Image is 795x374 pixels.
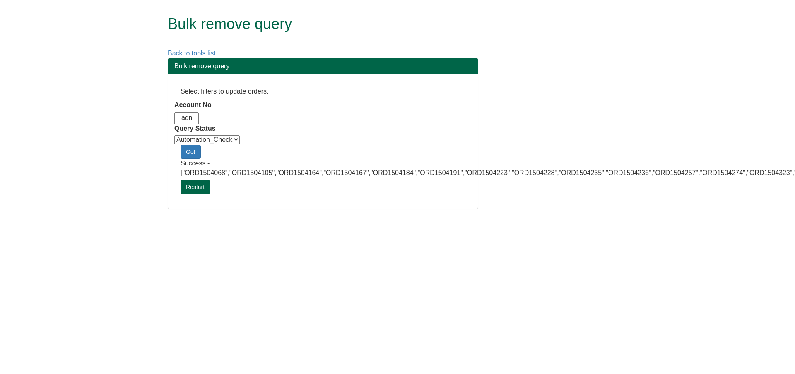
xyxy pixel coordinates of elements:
p: Select filters to update orders. [181,87,465,96]
a: Go! [181,145,201,159]
label: Query Status [174,124,216,134]
h3: Bulk remove query [174,62,472,70]
h1: Bulk remove query [168,16,609,32]
label: Account No [174,101,212,110]
a: Back to tools list [168,50,216,57]
a: Restart [181,180,210,194]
